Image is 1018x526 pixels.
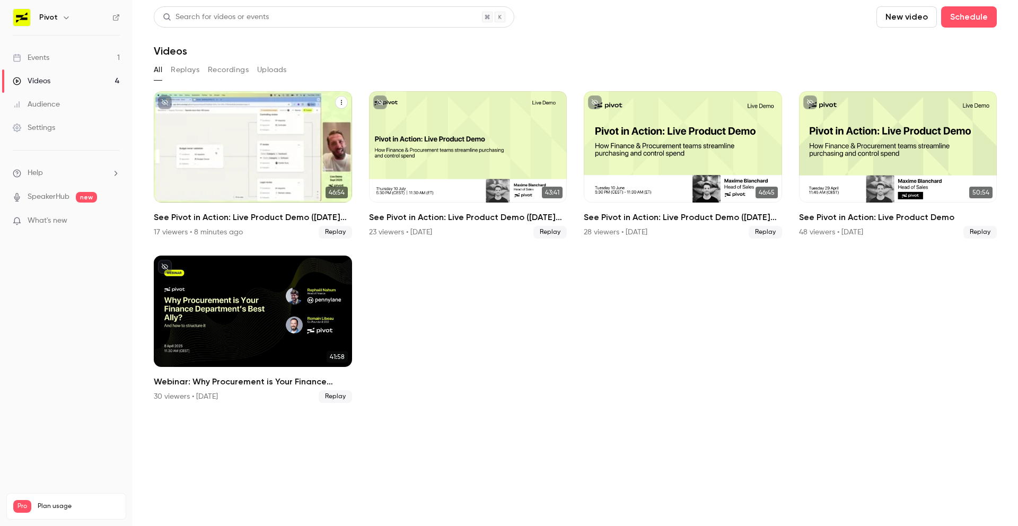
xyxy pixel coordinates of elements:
[799,227,863,238] div: 48 viewers • [DATE]
[876,6,937,28] button: New video
[154,91,352,239] a: 46:54See Pivot in Action: Live Product Demo ([DATE] Session)17 viewers • 8 minutes agoReplay
[369,211,567,224] h2: See Pivot in Action: Live Product Demo ([DATE] Session)
[76,192,97,203] span: new
[154,391,218,402] div: 30 viewers • [DATE]
[799,91,997,239] li: See Pivot in Action: Live Product Demo
[588,95,602,109] button: unpublished
[369,227,432,238] div: 23 viewers • [DATE]
[13,52,49,63] div: Events
[154,211,352,224] h2: See Pivot in Action: Live Product Demo ([DATE] Session)
[208,62,249,78] button: Recordings
[28,191,69,203] a: SpeakerHub
[154,256,352,403] li: Webinar: Why Procurement is Your Finance Department’s Best Ally (and how to structure it)
[13,500,31,513] span: Pro
[28,168,43,179] span: Help
[327,351,348,363] span: 41:58
[963,226,997,239] span: Replay
[257,62,287,78] button: Uploads
[154,45,187,57] h1: Videos
[158,260,172,274] button: unpublished
[969,187,993,198] span: 50:54
[13,122,55,133] div: Settings
[154,227,243,238] div: 17 viewers • 8 minutes ago
[941,6,997,28] button: Schedule
[369,91,567,239] a: 43:41See Pivot in Action: Live Product Demo ([DATE] Session)23 viewers • [DATE]Replay
[326,187,348,198] span: 46:54
[163,12,269,23] div: Search for videos or events
[13,99,60,110] div: Audience
[319,390,352,403] span: Replay
[154,375,352,388] h2: Webinar: Why Procurement is Your Finance Department’s Best Ally (and how to structure it)
[171,62,199,78] button: Replays
[154,91,997,403] ul: Videos
[319,226,352,239] span: Replay
[13,168,120,179] li: help-dropdown-opener
[799,211,997,224] h2: See Pivot in Action: Live Product Demo
[154,256,352,403] a: 41:58Webinar: Why Procurement is Your Finance Department’s Best Ally (and how to structure it)30 ...
[533,226,567,239] span: Replay
[154,91,352,239] li: See Pivot in Action: Live Product Demo (September 2025 Session)
[584,91,782,239] a: 46:45See Pivot in Action: Live Product Demo ([DATE] Session)28 viewers • [DATE]Replay
[154,62,162,78] button: All
[154,6,997,520] section: Videos
[28,215,67,226] span: What's new
[13,76,50,86] div: Videos
[803,95,817,109] button: unpublished
[542,187,563,198] span: 43:41
[38,502,119,511] span: Plan usage
[584,211,782,224] h2: See Pivot in Action: Live Product Demo ([DATE] Session)
[369,91,567,239] li: See Pivot in Action: Live Product Demo (July 2025 Session)
[39,12,58,23] h6: Pivot
[373,95,387,109] button: unpublished
[584,227,647,238] div: 28 viewers • [DATE]
[584,91,782,239] li: See Pivot in Action: Live Product Demo (June 2025 Session)
[13,9,30,26] img: Pivot
[756,187,778,198] span: 46:45
[158,95,172,109] button: unpublished
[749,226,782,239] span: Replay
[799,91,997,239] a: 50:54See Pivot in Action: Live Product Demo48 viewers • [DATE]Replay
